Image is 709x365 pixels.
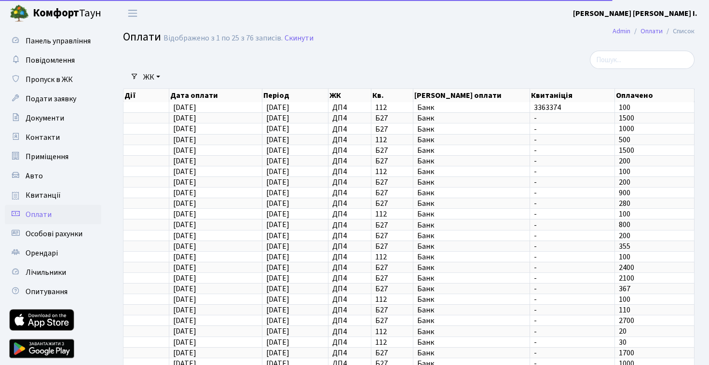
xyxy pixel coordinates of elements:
span: Банк [417,296,526,303]
span: ДП4 [332,221,367,229]
span: [DATE] [266,230,289,241]
span: [DATE] [266,348,289,358]
a: Оплати [5,205,101,224]
span: - [534,285,611,293]
th: Кв. [371,89,413,102]
span: ДП4 [332,232,367,240]
span: Таун [33,5,101,22]
span: 112 [375,136,409,144]
span: [DATE] [173,145,196,156]
a: ЖК [139,69,164,85]
span: Банк [417,349,526,357]
span: [DATE] [173,337,196,348]
span: ДП4 [332,200,367,207]
span: Оплати [26,209,52,220]
span: ДП4 [332,178,367,186]
span: Банк [417,264,526,271]
span: Б27 [375,114,409,122]
span: Панель управління [26,36,91,46]
span: ДП4 [332,338,367,346]
span: Б27 [375,306,409,314]
a: Пропуск в ЖК [5,70,101,89]
span: - [534,274,611,282]
span: 280 [619,198,630,209]
span: Банк [417,210,526,218]
span: Б27 [375,200,409,207]
span: ДП4 [332,264,367,271]
a: Лічильники [5,263,101,282]
span: [DATE] [266,113,289,123]
span: - [534,114,611,122]
span: Банк [417,338,526,346]
span: [DATE] [266,262,289,273]
span: ДП4 [332,189,367,197]
a: Орендарі [5,243,101,263]
span: - [534,136,611,144]
span: [DATE] [173,198,196,209]
span: 500 [619,135,630,145]
span: Подати заявку [26,94,76,104]
a: Опитування [5,282,101,301]
span: Авто [26,171,43,181]
b: Комфорт [33,5,79,21]
span: Б27 [375,317,409,324]
span: ДП4 [332,136,367,144]
span: Контакти [26,132,60,143]
a: Приміщення [5,147,101,166]
span: [DATE] [266,326,289,337]
span: 112 [375,296,409,303]
span: - [534,306,611,314]
span: [DATE] [266,166,289,177]
th: Період [262,89,329,102]
span: Банк [417,104,526,111]
a: Авто [5,166,101,186]
span: 112 [375,168,409,176]
span: [DATE] [173,284,196,294]
span: 30 [619,337,627,348]
span: - [534,264,611,271]
span: [DATE] [173,209,196,219]
span: Банк [417,200,526,207]
a: Скинути [285,34,314,43]
span: [DATE] [173,102,196,113]
span: - [534,210,611,218]
span: [DATE] [266,294,289,305]
span: Документи [26,113,64,123]
span: Банк [417,285,526,293]
span: Пропуск в ЖК [26,74,73,85]
span: - [534,349,611,357]
span: 1500 [619,145,634,156]
span: [DATE] [173,305,196,315]
span: Банк [417,243,526,250]
span: ДП4 [332,147,367,154]
span: Банк [417,189,526,197]
span: 112 [375,328,409,336]
span: 200 [619,177,630,188]
span: ДП4 [332,243,367,250]
div: Відображено з 1 по 25 з 76 записів. [164,34,283,43]
a: Контакти [5,128,101,147]
th: Дата оплати [169,89,262,102]
span: [DATE] [266,273,289,284]
span: ДП4 [332,349,367,357]
span: [DATE] [266,220,289,230]
span: 800 [619,220,630,230]
span: Оплати [123,28,161,45]
span: Б27 [375,285,409,293]
span: Банк [417,178,526,186]
span: [DATE] [266,135,289,145]
span: [DATE] [266,315,289,326]
span: - [534,232,611,240]
span: [DATE] [173,326,196,337]
span: 200 [619,156,630,166]
span: [DATE] [266,337,289,348]
span: 2400 [619,262,634,273]
span: ДП4 [332,328,367,336]
span: Особові рахунки [26,229,82,239]
span: 2700 [619,315,634,326]
span: [DATE] [173,252,196,262]
span: Б27 [375,178,409,186]
span: - [534,189,611,197]
span: Банк [417,274,526,282]
span: Б27 [375,221,409,229]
